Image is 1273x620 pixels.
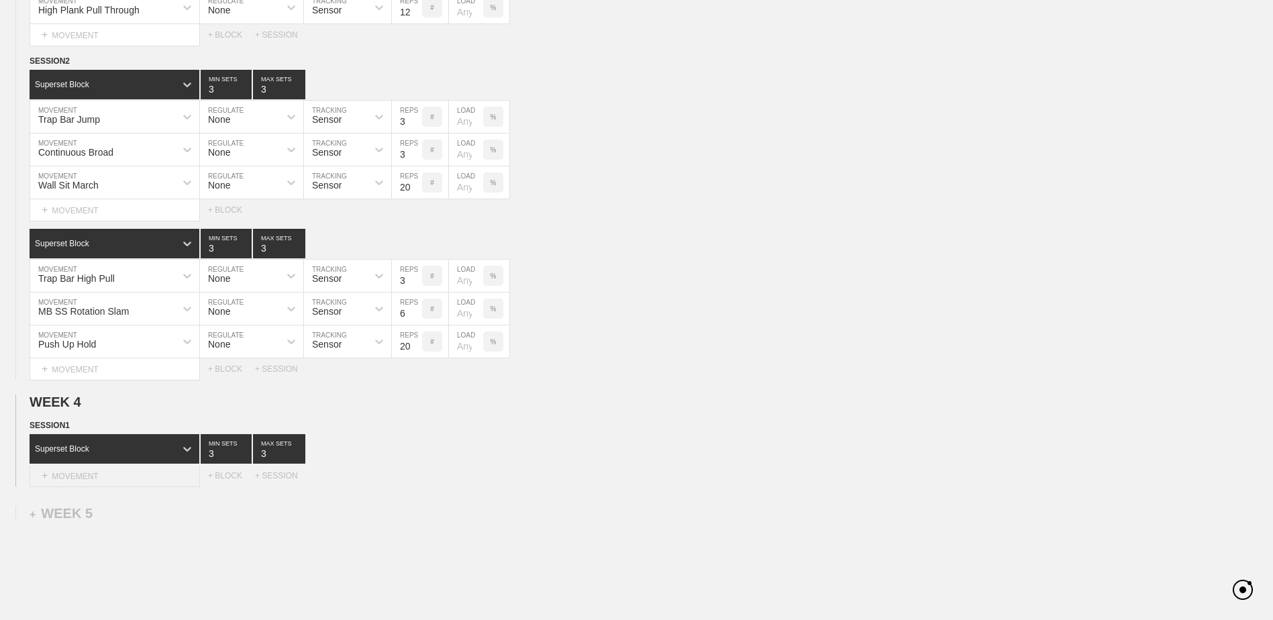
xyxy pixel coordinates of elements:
p: # [430,338,434,346]
input: Any [449,325,483,358]
p: % [491,272,497,280]
div: Superset Block [35,239,89,248]
div: WEEK 5 [30,506,93,521]
p: % [491,305,497,313]
div: + BLOCK [208,30,255,40]
input: Any [449,260,483,292]
p: # [430,179,434,187]
input: None [253,229,305,258]
div: Sensor [312,5,342,15]
div: Superset Block [35,80,89,89]
p: # [430,113,434,121]
input: None [253,434,305,464]
p: # [430,4,434,11]
div: MOVEMENT [30,199,200,221]
span: + [30,509,36,520]
div: + BLOCK [208,205,255,215]
div: Trap Bar High Pull [38,273,115,284]
div: Superset Block [35,444,89,454]
div: + BLOCK [208,364,255,374]
div: None [208,339,230,350]
div: Sensor [312,114,342,125]
div: High Plank Pull Through [38,5,140,15]
div: Sensor [312,339,342,350]
div: None [208,147,230,158]
input: Any [449,134,483,166]
div: Sensor [312,180,342,191]
p: # [430,146,434,154]
div: Trap Bar Jump [38,114,100,125]
div: None [208,180,230,191]
div: Push Up Hold [38,339,96,350]
span: + [42,470,48,481]
p: % [491,338,497,346]
input: Any [449,101,483,133]
div: Wall Sit March [38,180,99,191]
div: MOVEMENT [30,24,200,46]
div: MB SS Rotation Slam [38,306,129,317]
div: + SESSION [255,30,309,40]
p: % [491,4,497,11]
div: MOVEMENT [30,465,200,487]
span: + [42,29,48,40]
div: + BLOCK [208,471,255,480]
div: None [208,273,230,284]
div: Sensor [312,306,342,317]
div: None [208,114,230,125]
div: + SESSION [255,364,309,374]
span: WEEK 4 [30,395,81,409]
div: Continuous Broad [38,147,113,158]
div: None [208,306,230,317]
p: # [430,272,434,280]
input: Any [449,293,483,325]
span: + [42,204,48,215]
p: % [491,113,497,121]
iframe: Chat Widget [1206,556,1273,620]
div: MOVEMENT [30,358,200,380]
span: + [42,363,48,374]
span: SESSION 1 [30,421,70,430]
div: Sensor [312,147,342,158]
span: SESSION 2 [30,56,70,66]
input: Any [449,166,483,199]
div: None [208,5,230,15]
p: % [491,146,497,154]
div: Sensor [312,273,342,284]
p: % [491,179,497,187]
input: None [253,70,305,99]
p: # [430,305,434,313]
div: + SESSION [255,471,309,480]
